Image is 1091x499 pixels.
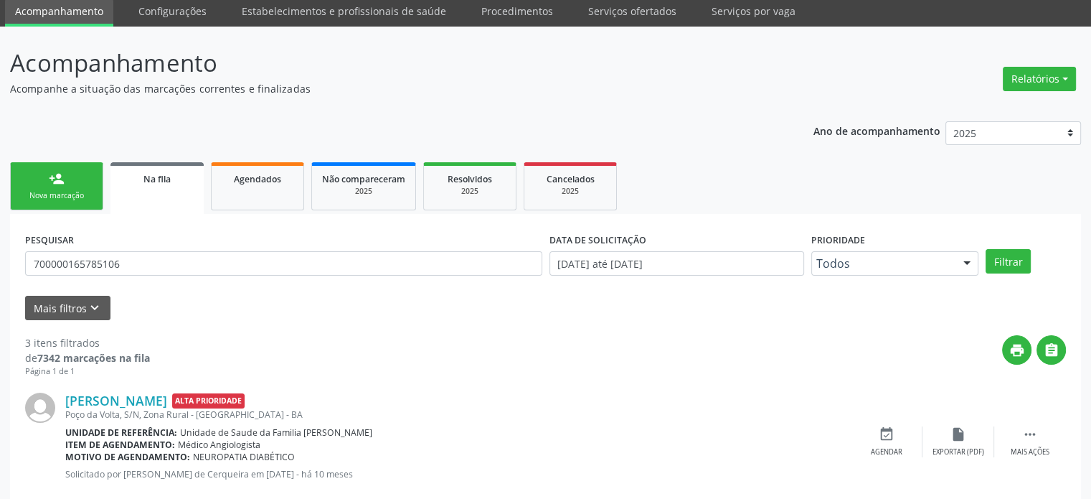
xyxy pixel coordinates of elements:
b: Unidade de referência: [65,426,177,439]
div: 2025 [434,186,506,197]
span: Agendados [234,173,281,185]
i: event_available [879,426,894,442]
div: 2025 [534,186,606,197]
span: Unidade de Saude da Familia [PERSON_NAME] [180,426,372,439]
span: Médico Angiologista [178,439,260,451]
span: Na fila [143,173,171,185]
i:  [1044,342,1059,358]
p: Ano de acompanhamento [813,121,940,139]
img: img [25,393,55,423]
label: DATA DE SOLICITAÇÃO [549,229,646,251]
div: Agendar [871,447,902,457]
div: Mais ações [1011,447,1049,457]
span: NEUROPATIA DIABÉTICO [193,451,295,463]
strong: 7342 marcações na fila [37,351,150,365]
input: Nome, CNS [25,251,542,276]
button: Relatórios [1003,67,1076,91]
a: [PERSON_NAME] [65,393,167,409]
div: person_add [49,171,65,187]
div: Página 1 de 1 [25,365,150,378]
span: Alta Prioridade [172,393,245,409]
div: Exportar (PDF) [932,447,984,457]
button:  [1036,335,1066,365]
p: Acompanhamento [10,45,760,81]
div: 3 itens filtrados [25,335,150,350]
div: de [25,350,150,365]
div: 2025 [322,186,405,197]
label: PESQUISAR [25,229,74,251]
p: Solicitado por [PERSON_NAME] de Cerqueira em [DATE] - há 10 meses [65,468,851,480]
button: Mais filtroskeyboard_arrow_down [25,296,110,321]
i:  [1022,426,1038,442]
button: Filtrar [986,249,1031,274]
button: print [1002,335,1031,365]
div: Nova marcação [21,190,93,201]
label: Prioridade [811,229,865,251]
i: insert_drive_file [950,426,966,442]
div: Poço da Volta, S/N, Zona Rural - [GEOGRAPHIC_DATA] - BA [65,409,851,421]
b: Item de agendamento: [65,439,175,451]
i: keyboard_arrow_down [87,300,103,316]
span: Resolvidos [448,173,492,185]
span: Não compareceram [322,173,405,185]
i: print [1009,342,1025,358]
input: Selecione um intervalo [549,251,804,276]
b: Motivo de agendamento: [65,451,190,463]
p: Acompanhe a situação das marcações correntes e finalizadas [10,81,760,96]
span: Todos [816,256,950,271]
span: Cancelados [547,173,595,185]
